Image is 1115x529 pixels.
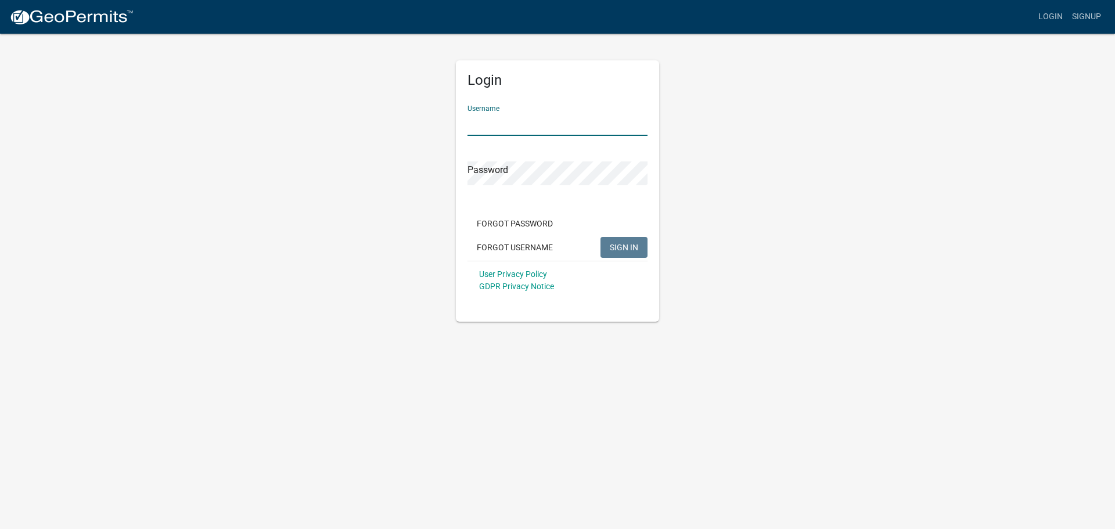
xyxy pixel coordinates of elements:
button: Forgot Username [467,237,562,258]
button: SIGN IN [600,237,648,258]
h5: Login [467,72,648,89]
a: Signup [1067,6,1106,28]
a: Login [1034,6,1067,28]
a: GDPR Privacy Notice [479,282,554,291]
button: Forgot Password [467,213,562,234]
a: User Privacy Policy [479,269,547,279]
span: SIGN IN [610,242,638,251]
